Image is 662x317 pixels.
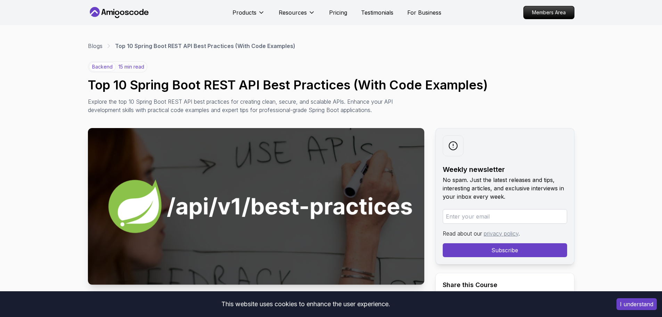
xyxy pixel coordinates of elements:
[443,229,567,238] p: Read about our .
[115,42,295,50] p: Top 10 Spring Boot REST API Best Practices (With Code Examples)
[5,296,606,312] div: This website uses cookies to enhance the user experience.
[443,243,567,257] button: Subscribe
[443,209,567,224] input: Enter your email
[88,128,424,285] img: Top 10 Spring Boot REST API Best Practices (With Code Examples) thumbnail
[279,8,307,17] p: Resources
[523,6,574,19] a: Members Area
[443,176,567,201] p: No spam. Just the latest releases and tips, interesting articles, and exclusive interviews in you...
[88,42,103,50] a: Blogs
[329,8,347,17] a: Pricing
[443,165,567,174] h2: Weekly newsletter
[89,62,116,71] p: backend
[484,230,518,237] a: privacy policy
[88,78,574,92] h1: Top 10 Spring Boot REST API Best Practices (With Code Examples)
[443,280,567,290] h2: Share this Course
[524,6,574,19] p: Members Area
[232,8,256,17] p: Products
[616,298,657,310] button: Accept cookies
[88,97,399,114] p: Explore the top 10 Spring Boot REST API best practices for creating clean, secure, and scalable A...
[407,8,441,17] a: For Business
[361,8,393,17] a: Testimonials
[279,8,315,22] button: Resources
[232,8,265,22] button: Products
[118,63,144,70] p: 15 min read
